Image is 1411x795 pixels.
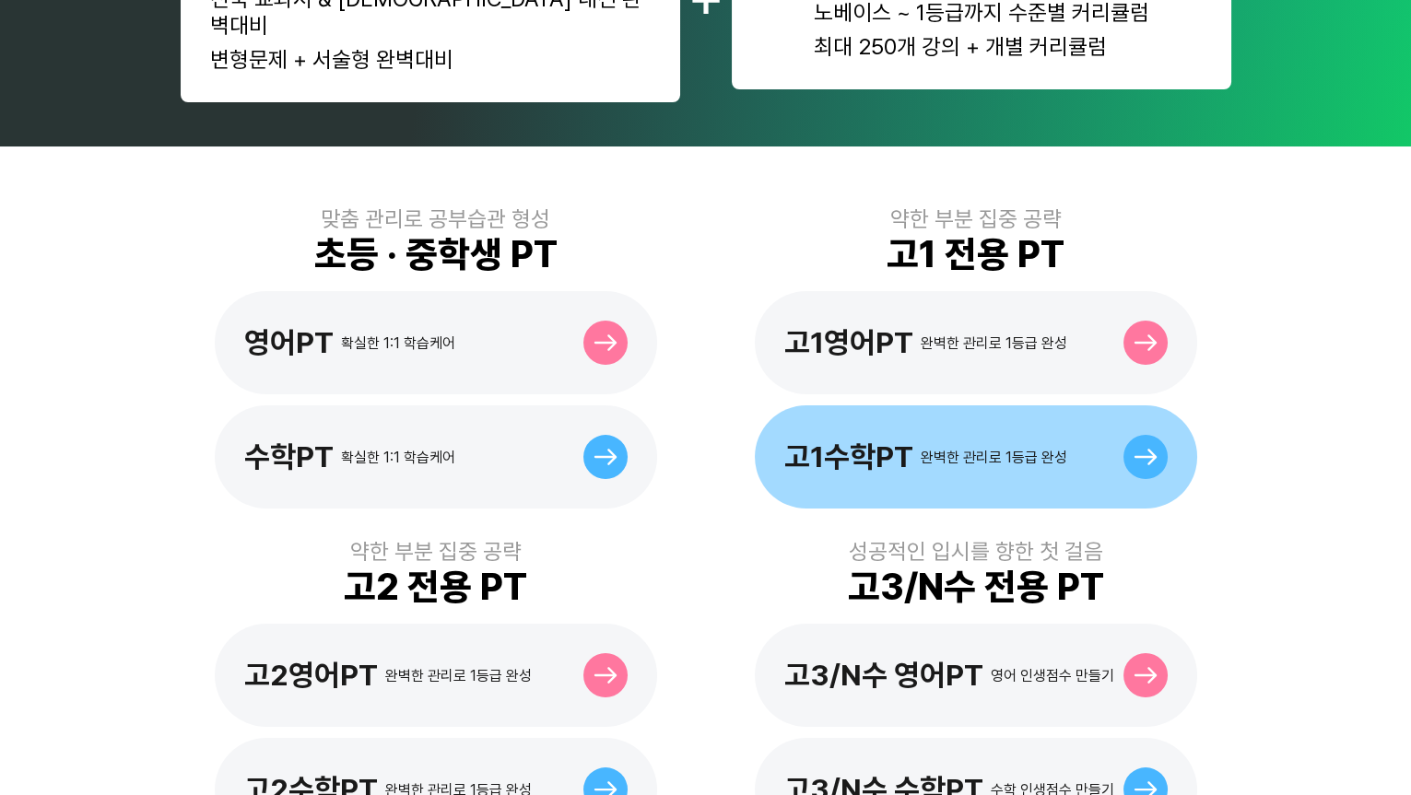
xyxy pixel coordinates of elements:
[890,205,1062,232] div: 약한 부분 집중 공략
[344,565,527,609] div: 고2 전용 PT
[784,325,913,360] div: 고1영어PT
[887,232,1064,276] div: 고1 전용 PT
[244,658,378,693] div: 고2영어PT
[814,33,1149,60] div: 최대 250개 강의 + 개별 커리큘럼
[321,205,550,232] div: 맞춤 관리로 공부습관 형성
[991,667,1114,684] div: 영어 인생점수 만들기
[244,439,334,474] div: 수학PT
[210,46,651,73] div: 변형문제 + 서술형 완벽대비
[341,449,455,466] div: 확실한 1:1 학습케어
[921,334,1067,352] div: 완벽한 관리로 1등급 완성
[784,658,983,693] div: 고3/N수 영어PT
[314,232,558,276] div: 초등 · 중학생 PT
[350,538,522,565] div: 약한 부분 집중 공략
[848,565,1104,609] div: 고3/N수 전용 PT
[921,449,1067,466] div: 완벽한 관리로 1등급 완성
[784,439,913,474] div: 고1수학PT
[849,538,1103,565] div: 성공적인 입시를 향한 첫 걸음
[341,334,455,352] div: 확실한 1:1 학습케어
[385,667,532,684] div: 완벽한 관리로 1등급 완성
[244,325,334,360] div: 영어PT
